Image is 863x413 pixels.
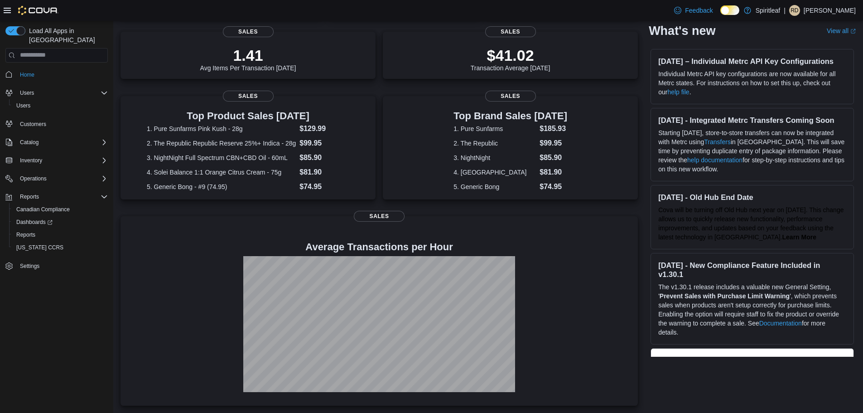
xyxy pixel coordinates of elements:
[540,167,567,178] dd: $81.90
[20,193,39,200] span: Reports
[2,154,111,167] button: Inventory
[658,282,846,337] p: The v1.30.1 release includes a valuable new General Setting, ' ', which prevents sales when produ...
[20,262,39,270] span: Settings
[147,182,296,191] dt: 5. Generic Bong - #9 (74.95)
[18,6,58,15] img: Cova
[223,26,274,37] span: Sales
[16,118,108,130] span: Customers
[200,46,296,72] div: Avg Items Per Transaction [DATE]
[658,193,846,202] h3: [DATE] - Old Hub End Date
[687,156,742,164] a: help documentation
[13,100,34,111] a: Users
[2,136,111,149] button: Catalog
[16,102,30,109] span: Users
[2,117,111,131] button: Customers
[299,181,349,192] dd: $74.95
[658,261,846,279] h3: [DATE] - New Compliance Feature Included in v1.30.1
[9,203,111,216] button: Canadian Compliance
[16,155,108,166] span: Inventory
[782,233,816,241] a: Learn More
[13,204,73,215] a: Canadian Compliance
[453,182,536,191] dt: 5. Generic Bong
[649,24,715,38] h2: What's new
[13,217,56,228] a: Dashboards
[9,216,111,228] a: Dashboards
[16,191,108,202] span: Reports
[2,190,111,203] button: Reports
[16,69,108,80] span: Home
[299,167,349,178] dd: $81.90
[658,116,846,125] h3: [DATE] - Integrated Metrc Transfers Coming Soon
[16,231,35,238] span: Reports
[13,100,108,111] span: Users
[540,123,567,134] dd: $185.93
[804,5,856,16] p: [PERSON_NAME]
[16,137,42,148] button: Catalog
[670,1,716,19] a: Feedback
[16,87,108,98] span: Users
[299,152,349,163] dd: $85.90
[485,91,536,102] span: Sales
[20,121,46,128] span: Customers
[147,111,349,121] h3: Top Product Sales [DATE]
[471,46,550,64] p: $41.02
[13,204,108,215] span: Canadian Compliance
[2,172,111,185] button: Operations
[9,228,111,241] button: Reports
[147,168,296,177] dt: 4. Solei Balance 1:1 Orange Citrus Cream - 75g
[299,123,349,134] dd: $129.99
[13,242,67,253] a: [US_STATE] CCRS
[9,241,111,254] button: [US_STATE] CCRS
[354,211,405,222] span: Sales
[658,57,846,66] h3: [DATE] – Individual Metrc API Key Configurations
[2,68,111,81] button: Home
[540,181,567,192] dd: $74.95
[13,242,108,253] span: Washington CCRS
[540,152,567,163] dd: $85.90
[720,5,739,15] input: Dark Mode
[16,173,50,184] button: Operations
[789,5,800,16] div: Ravi D
[756,5,780,16] p: Spiritleaf
[759,320,802,327] a: Documentation
[200,46,296,64] p: 1.41
[16,69,38,80] a: Home
[20,139,39,146] span: Catalog
[667,88,689,96] a: help file
[471,46,550,72] div: Transaction Average [DATE]
[128,242,631,253] h4: Average Transactions per Hour
[540,138,567,149] dd: $99.95
[685,6,713,15] span: Feedback
[5,64,108,296] nav: Complex example
[223,91,274,102] span: Sales
[850,29,856,34] svg: External link
[299,138,349,149] dd: $99.95
[16,191,43,202] button: Reports
[9,99,111,112] button: Users
[453,139,536,148] dt: 2. The Republic
[147,124,296,133] dt: 1. Pure Sunfarms Pink Kush - 28g
[453,168,536,177] dt: 4. [GEOGRAPHIC_DATA]
[20,175,47,182] span: Operations
[485,26,536,37] span: Sales
[25,26,108,44] span: Load All Apps in [GEOGRAPHIC_DATA]
[704,138,731,146] a: Transfers
[147,139,296,148] dt: 2. The Republic Republic Reserve 25%+ Indica - 28g
[453,153,536,162] dt: 3. NightNight
[20,89,34,97] span: Users
[147,153,296,162] dt: 3. NightNight Full Spectrum CBN+CBD Oil - 60mL
[13,217,108,228] span: Dashboards
[791,5,798,16] span: RD
[13,229,39,240] a: Reports
[453,111,567,121] h3: Top Brand Sales [DATE]
[13,229,108,240] span: Reports
[658,206,844,241] span: Cova will be turning off Old Hub next year on [DATE]. This change allows us to quickly release ne...
[16,219,53,226] span: Dashboards
[827,27,856,34] a: View allExternal link
[16,119,50,130] a: Customers
[453,124,536,133] dt: 1. Pure Sunfarms
[660,292,790,300] strong: Prevent Sales with Purchase Limit Warning
[20,71,34,78] span: Home
[2,87,111,99] button: Users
